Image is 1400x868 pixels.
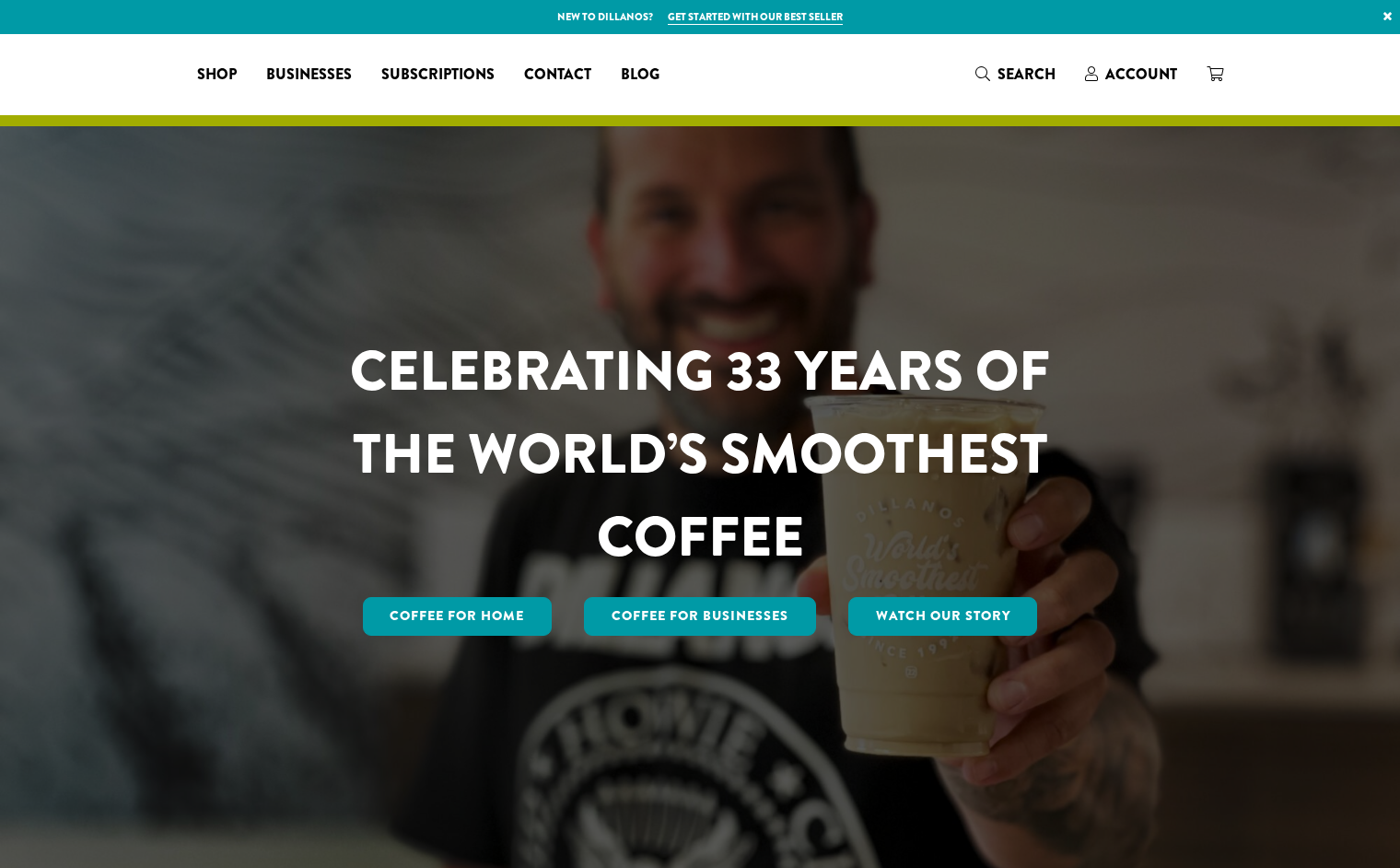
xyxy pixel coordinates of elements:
span: Blog [621,64,659,87]
span: Account [1105,64,1177,85]
a: Search [961,59,1070,89]
a: Shop [182,60,251,89]
a: Get started with our best seller [668,9,843,25]
span: Subscriptions [381,64,495,87]
span: Shop [197,64,237,87]
a: Coffee For Businesses [584,597,816,636]
a: Coffee for Home [363,597,553,636]
span: Contact [524,64,591,87]
h1: CELEBRATING 33 YEARS OF THE WORLD’S SMOOTHEST COFFEE [296,330,1104,579]
span: Search [997,64,1056,85]
a: Watch Our Story [848,597,1038,636]
span: Businesses [266,64,352,87]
